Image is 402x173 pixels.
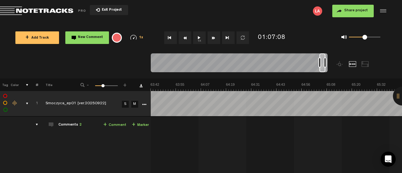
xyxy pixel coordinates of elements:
[208,31,220,44] button: Fast Forward
[29,91,38,116] td: Click to change the order number 1
[236,31,249,44] button: Loop
[124,35,149,40] div: 1x
[381,152,396,167] div: Open Intercom Messenger
[30,101,39,107] div: Click to change the order number
[38,78,72,91] th: Title
[30,122,39,128] div: comments
[313,6,322,16] img: letters
[78,36,103,39] span: New Comment
[103,122,126,129] a: Comment
[103,122,107,127] span: +
[46,101,127,107] div: Click to edit the title
[65,31,109,44] button: New Comment
[222,31,235,44] button: Go to end
[58,122,82,128] div: Comments
[132,122,149,129] a: Marker
[15,31,59,44] button: +Add Track
[112,33,122,43] div: {{ tooltip_message }}
[9,78,19,91] th: Color
[20,100,30,107] div: comments, stamps & drawings
[29,78,38,91] th: #
[9,91,19,116] td: Change the color of the waveform
[139,36,144,40] span: 1x
[131,101,138,108] a: M
[258,33,285,42] div: 01:07:08
[139,84,143,87] a: Download comments
[38,91,120,116] td: Click to edit the title Smoczyca_ep01 [ver.20250922]
[130,35,137,40] img: speedometer.svg
[10,100,20,106] div: Change the color of the waveform
[344,9,368,13] span: Share project
[100,8,122,12] span: Exit Project
[164,31,177,44] button: Go to beginning
[85,82,90,86] span: -
[79,123,82,127] span: 2
[141,101,147,107] a: More
[179,31,191,44] button: Rewind
[122,82,128,86] span: +
[90,5,128,15] button: Exit Project
[332,5,374,17] button: Share project
[25,36,49,40] span: Add Track
[19,91,29,116] td: comments, stamps & drawings
[132,122,135,127] span: +
[122,101,129,108] a: S
[25,35,29,40] span: +
[193,31,206,44] button: 1x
